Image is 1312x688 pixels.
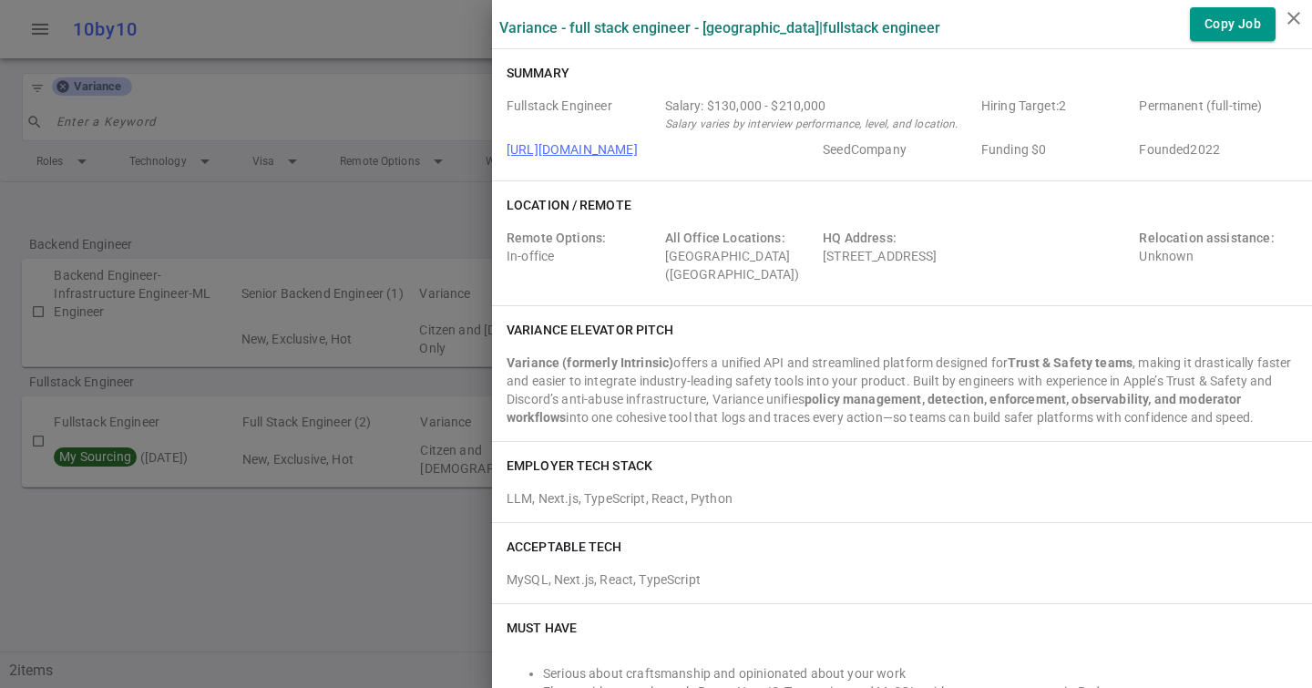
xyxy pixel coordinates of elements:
[507,538,622,556] h6: ACCEPTABLE TECH
[507,142,638,157] a: [URL][DOMAIN_NAME]
[981,97,1133,133] span: Hiring Target
[507,392,1242,425] strong: policy management, detection, enforcement, observability, and moderator workflows
[507,563,1297,589] div: MySQL, Next.js, React, TypeScript
[507,64,569,82] h6: Summary
[543,664,1297,683] li: Serious about craftsmanship and opinionated about your work
[507,140,815,159] span: Company URL
[507,229,658,283] div: In-office
[499,19,940,36] label: Variance - Full Stack Engineer - [GEOGRAPHIC_DATA] | Fullstack Engineer
[1283,7,1305,29] i: close
[507,355,673,370] strong: Variance (formerly Intrinsic)
[507,457,652,475] h6: EMPLOYER TECH STACK
[665,231,785,245] span: All Office Locations:
[1190,7,1276,41] button: Copy Job
[665,97,974,115] div: Salary Range
[507,354,1297,426] div: offers a unified API and streamlined platform designed for , making it drastically faster and eas...
[1139,231,1274,245] span: Relocation assistance:
[507,196,631,214] h6: Location / Remote
[665,229,816,283] div: [GEOGRAPHIC_DATA] ([GEOGRAPHIC_DATA])
[507,231,606,245] span: Remote Options:
[507,491,733,506] span: LLM, Next.js, TypeScript, React, Python
[665,118,958,130] i: Salary varies by interview performance, level, and location.
[507,321,673,339] h6: Variance elevator pitch
[507,97,658,133] span: Roles
[823,231,897,245] span: HQ Address:
[823,140,974,159] span: Employer Stage e.g. Series A
[981,140,1133,159] span: Employer Founding
[823,229,1132,283] div: [STREET_ADDRESS]
[507,619,577,637] h6: Must Have
[1139,140,1290,159] span: Employer Founded
[1139,97,1290,133] span: Job Type
[1008,355,1133,370] strong: Trust & Safety teams
[1139,229,1290,283] div: Unknown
